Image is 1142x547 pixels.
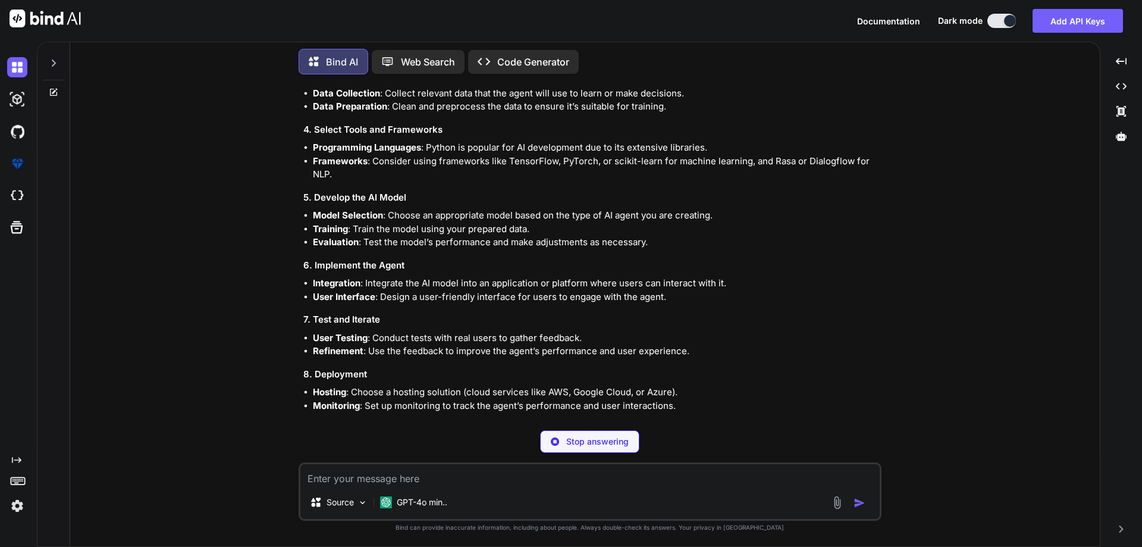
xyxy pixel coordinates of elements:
[313,332,879,345] li: : Conduct tests with real users to gather feedback.
[313,155,368,167] strong: Frameworks
[303,313,879,327] h3: 7. Test and Iterate
[313,87,380,99] strong: Data Collection
[313,210,383,221] strong: Model Selection
[303,191,879,205] h3: 5. Develop the AI Model
[313,386,346,398] strong: Hosting
[313,236,359,248] strong: Evaluation
[313,155,879,182] li: : Consider using frameworks like TensorFlow, PyTorch, or scikit-learn for machine learning, and R...
[566,436,629,448] p: Stop answering
[303,259,879,273] h3: 6. Implement the Agent
[313,386,879,399] li: : Choose a hosting solution (cloud services like AWS, Google Cloud, or Azure).
[857,16,920,26] span: Documentation
[313,345,363,357] strong: Refinement
[357,498,368,508] img: Pick Models
[313,400,360,411] strong: Monitoring
[7,154,27,174] img: premium
[313,236,879,249] li: : Test the model’s performance and make adjustments as necessary.
[313,223,879,236] li: : Train the model using your prepared data.
[313,142,421,153] strong: Programming Languages
[326,55,358,69] p: Bind AI
[303,123,879,137] h3: 4. Select Tools and Frameworks
[327,496,354,508] p: Source
[313,100,879,114] li: : Clean and preprocess the data to ensure it’s suitable for training.
[313,87,879,101] li: : Collect relevant data that the agent will use to learn or make decisions.
[397,496,447,508] p: GPT-4o min..
[7,186,27,206] img: cloudideIcon
[313,209,879,223] li: : Choose an appropriate model based on the type of AI agent you are creating.
[854,497,865,509] img: icon
[313,291,375,302] strong: User Interface
[7,496,27,516] img: settings
[380,496,392,508] img: GPT-4o mini
[303,368,879,382] h3: 8. Deployment
[313,277,879,290] li: : Integrate the AI model into an application or platform where users can interact with it.
[313,277,360,289] strong: Integration
[1033,9,1123,33] button: Add API Keys
[10,10,81,27] img: Bind AI
[313,290,879,304] li: : Design a user-friendly interface for users to engage with the agent.
[313,141,879,155] li: : Python is popular for AI development due to its extensive libraries.
[938,15,983,27] span: Dark mode
[830,496,844,510] img: attachment
[313,332,368,343] strong: User Testing
[313,223,348,235] strong: Training
[313,345,879,358] li: : Use the feedback to improve the agent’s performance and user experience.
[7,57,27,77] img: darkChat
[313,399,879,413] li: : Set up monitoring to track the agent’s performance and user interactions.
[7,121,27,142] img: githubDark
[401,55,455,69] p: Web Search
[299,523,881,532] p: Bind can provide inaccurate information, including about people. Always double-check its answers....
[497,55,569,69] p: Code Generator
[857,15,920,27] button: Documentation
[313,101,387,112] strong: Data Preparation
[7,89,27,110] img: darkAi-studio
